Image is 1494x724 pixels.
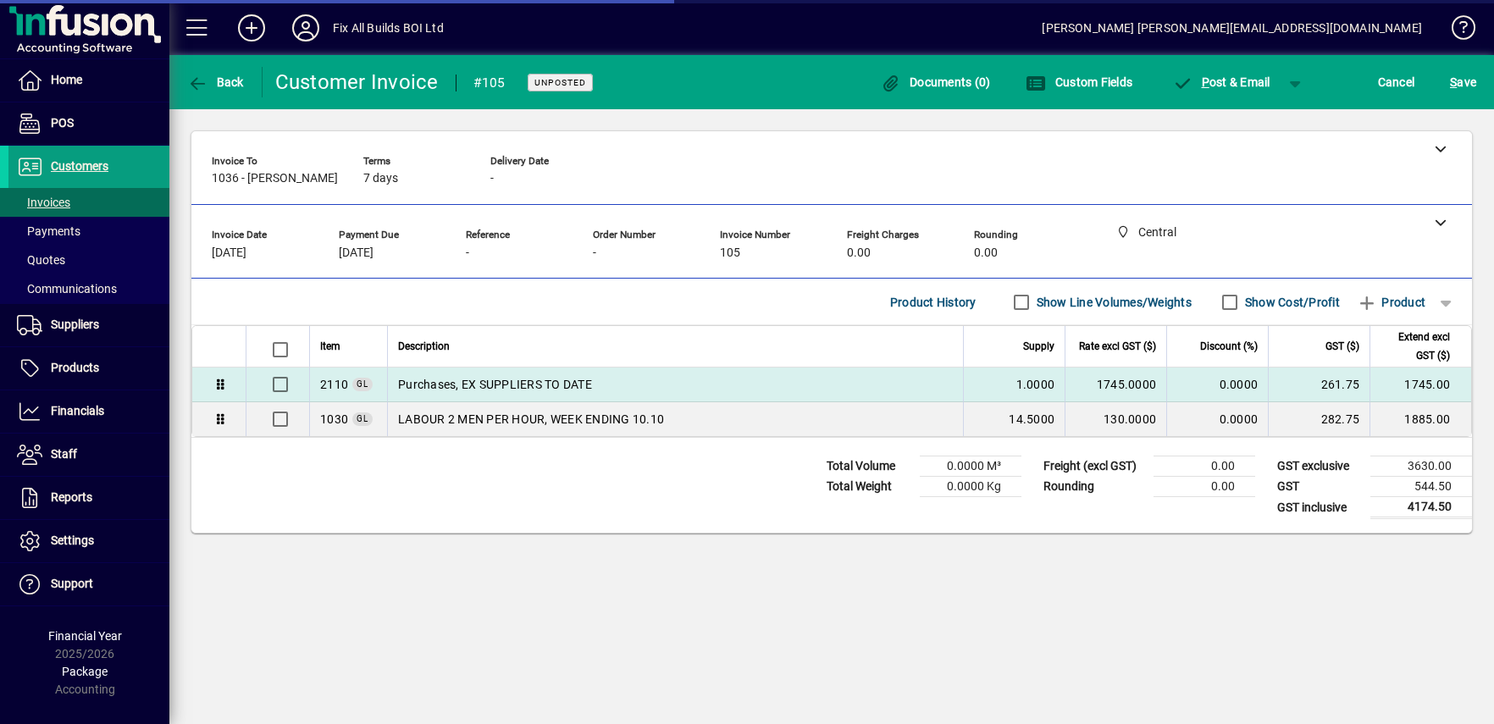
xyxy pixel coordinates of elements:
span: 1.0000 [1016,376,1055,393]
span: 105 [720,246,740,260]
button: Add [224,13,279,43]
td: 0.0000 M³ [920,456,1021,477]
span: - [490,172,494,185]
span: GL [357,414,368,423]
span: Item [320,337,340,356]
span: Financial Year [48,629,122,643]
button: Product [1348,287,1434,318]
span: S [1450,75,1457,89]
span: Description [398,337,450,356]
button: Post & Email [1164,67,1279,97]
span: Customers [51,159,108,173]
td: 4174.50 [1370,497,1472,518]
a: Invoices [8,188,169,217]
a: Support [8,563,169,605]
td: GST inclusive [1269,497,1370,518]
a: POS [8,102,169,145]
span: 7 days [363,172,398,185]
span: Support [51,577,93,590]
span: Reports [51,490,92,504]
span: [DATE] [212,246,246,260]
label: Show Cost/Profit [1242,294,1340,311]
a: Reports [8,477,169,519]
td: 0.00 [1154,456,1255,477]
div: 1745.0000 [1076,376,1156,393]
span: Unposted [534,77,586,88]
button: Profile [279,13,333,43]
span: Purchases [320,376,348,393]
span: GL [357,379,368,389]
span: Product [1357,289,1425,316]
td: 282.75 [1268,402,1369,436]
span: Custom Fields [1026,75,1132,89]
td: 3630.00 [1370,456,1472,477]
span: Communications [17,282,117,296]
td: GST [1269,477,1370,497]
a: Products [8,347,169,390]
a: Knowledge Base [1439,3,1473,58]
a: Financials [8,390,169,433]
span: Documents (0) [881,75,991,89]
span: 14.5000 [1009,411,1054,428]
span: GST ($) [1325,337,1359,356]
td: 1745.00 [1369,368,1471,402]
span: Purchases, EX SUPPLIERS TO DATE [398,376,592,393]
td: Total Weight [818,477,920,497]
app-page-header-button: Back [169,67,263,97]
span: Suppliers [51,318,99,331]
div: Fix All Builds BOI Ltd [333,14,444,41]
td: Rounding [1035,477,1154,497]
span: ave [1450,69,1476,96]
span: Home [51,73,82,86]
span: Back [187,75,244,89]
span: Products [51,361,99,374]
td: Freight (excl GST) [1035,456,1154,477]
button: Documents (0) [877,67,995,97]
button: Product History [883,287,983,318]
td: 544.50 [1370,477,1472,497]
span: Discount (%) [1200,337,1258,356]
td: 1885.00 [1369,402,1471,436]
span: Quotes [17,253,65,267]
span: Rate excl GST ($) [1079,337,1156,356]
td: 0.0000 [1166,368,1268,402]
div: #105 [473,69,506,97]
button: Custom Fields [1021,67,1137,97]
a: Home [8,59,169,102]
button: Back [183,67,248,97]
button: Cancel [1374,67,1419,97]
span: Product History [890,289,977,316]
td: 261.75 [1268,368,1369,402]
span: Settings [51,533,94,547]
span: Invoices [17,196,70,209]
span: Package [62,665,108,678]
td: GST exclusive [1269,456,1370,477]
span: Financials [51,404,104,417]
span: Payments [17,224,80,238]
span: - [466,246,469,260]
a: Payments [8,217,169,246]
span: Extend excl GST ($) [1381,328,1450,365]
span: Supply [1023,337,1054,356]
span: - [593,246,596,260]
a: Communications [8,274,169,303]
span: Sales - Services [320,411,348,428]
span: POS [51,116,74,130]
span: 0.00 [974,246,998,260]
span: Cancel [1378,69,1415,96]
label: Show Line Volumes/Weights [1033,294,1192,311]
span: 0.00 [847,246,871,260]
div: Customer Invoice [275,69,439,96]
span: ost & Email [1172,75,1270,89]
button: Save [1446,67,1480,97]
a: Settings [8,520,169,562]
span: Staff [51,447,77,461]
td: 0.0000 Kg [920,477,1021,497]
a: Suppliers [8,304,169,346]
span: LABOUR 2 MEN PER HOUR, WEEK ENDING 10.10 [398,411,664,428]
td: 0.0000 [1166,402,1268,436]
div: 130.0000 [1076,411,1156,428]
td: 0.00 [1154,477,1255,497]
a: Quotes [8,246,169,274]
span: P [1202,75,1209,89]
